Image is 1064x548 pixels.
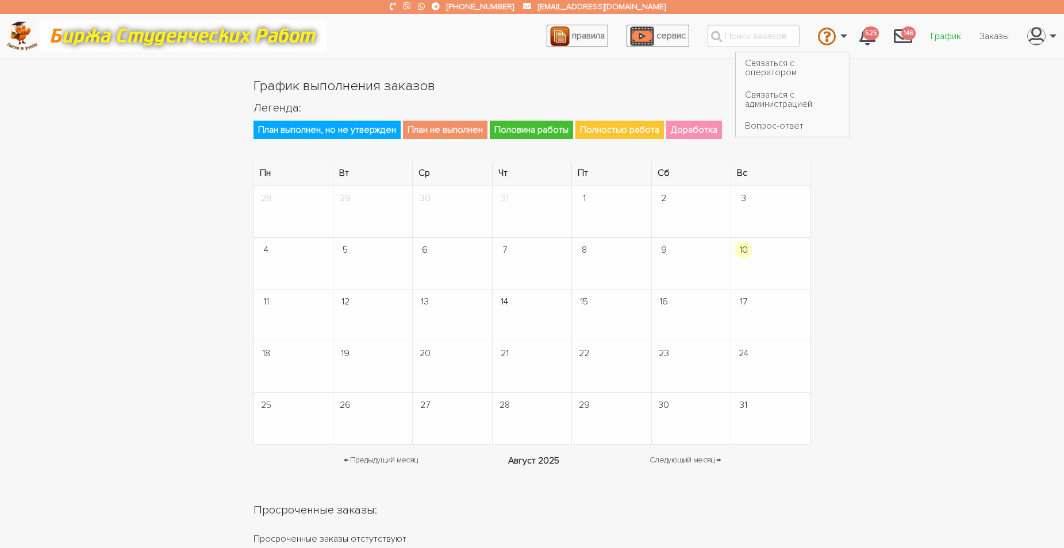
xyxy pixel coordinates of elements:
[337,396,354,414] span: 26
[735,293,752,310] span: 17
[921,25,970,47] a: График
[655,190,673,207] span: 2
[258,190,275,207] span: 28
[492,161,571,186] th: Чт
[447,2,514,11] a: [PHONE_NUMBER]
[572,161,651,186] th: Пт
[253,532,406,546] div: Просроченные заказы отстутствуют
[901,26,916,41] span: 146
[253,121,401,139] span: План выполнен, но не утвержден
[575,345,593,362] span: 22
[731,161,811,186] th: Вс
[344,454,417,468] a: ← Предыдущий месяц
[416,293,433,310] span: 13
[655,293,673,310] span: 16
[735,241,752,258] span: 10
[337,241,354,258] span: 5
[508,454,559,468] span: Август 2025
[496,345,513,362] span: 21
[575,190,593,207] span: 1
[575,293,593,310] span: 15
[416,190,433,207] span: 30
[258,396,275,414] span: 25
[416,396,433,414] span: 27
[650,454,720,468] a: Следующий месяц →
[575,121,664,139] span: Полностью работа
[416,241,433,258] span: 6
[258,293,275,310] span: 11
[40,20,327,52] img: motto-12e01f5a76059d5f6a28199ef077b1f78e012cfde436ab5cf1d4517935686d32.gif
[258,345,275,362] span: 18
[656,30,686,41] span: сервис
[736,83,850,114] a: Связаться с администрацией
[655,396,673,414] span: 30
[651,161,731,186] th: Сб
[337,293,354,310] span: 12
[863,26,879,41] span: 525
[735,396,752,414] span: 31
[6,21,38,51] img: logo-c4363faeb99b52c628a42810ed6dfb4293a56d4e4775eb116515dfe7f33672af.png
[655,241,673,258] span: 9
[575,396,593,414] span: 29
[630,26,654,46] img: play_icon-49f7f135c9dc9a03216cfdbccbe1e3994649169d890fb554cedf0eac35a01ba8.png
[413,161,492,186] th: Ср
[403,121,487,139] span: План не выполнен
[655,345,673,362] span: 23
[550,26,570,46] img: agreement_icon-feca34a61ba7f3d1581b08bc946b2ec1ccb426f67415f344566775c155b7f62c.png
[416,345,433,362] span: 20
[736,115,850,137] a: Вопрос-ответ
[735,345,752,362] span: 24
[850,21,885,52] a: 525
[253,76,811,96] h1: График выполнения заказов
[970,25,1018,47] a: Заказы
[547,25,608,47] a: правила
[736,52,850,83] a: Связаться с оператором
[253,100,811,116] h2: Легенда:
[538,2,666,11] a: [EMAIL_ADDRESS][DOMAIN_NAME]
[490,121,573,139] span: Половина работы
[496,396,513,414] span: 28
[708,25,800,47] input: Поиск заказов
[258,241,275,258] span: 4
[572,30,605,41] span: правила
[337,345,354,362] span: 19
[885,21,921,52] a: 146
[253,161,333,186] th: Пн
[735,190,752,207] span: 3
[253,502,811,518] h2: Просроченные заказы:
[575,241,593,258] span: 8
[337,190,354,207] span: 29
[496,190,513,207] span: 31
[627,25,689,47] a: сервис
[666,121,722,139] span: Доработка
[496,293,513,310] span: 14
[333,161,412,186] th: Вт
[496,241,513,258] span: 7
